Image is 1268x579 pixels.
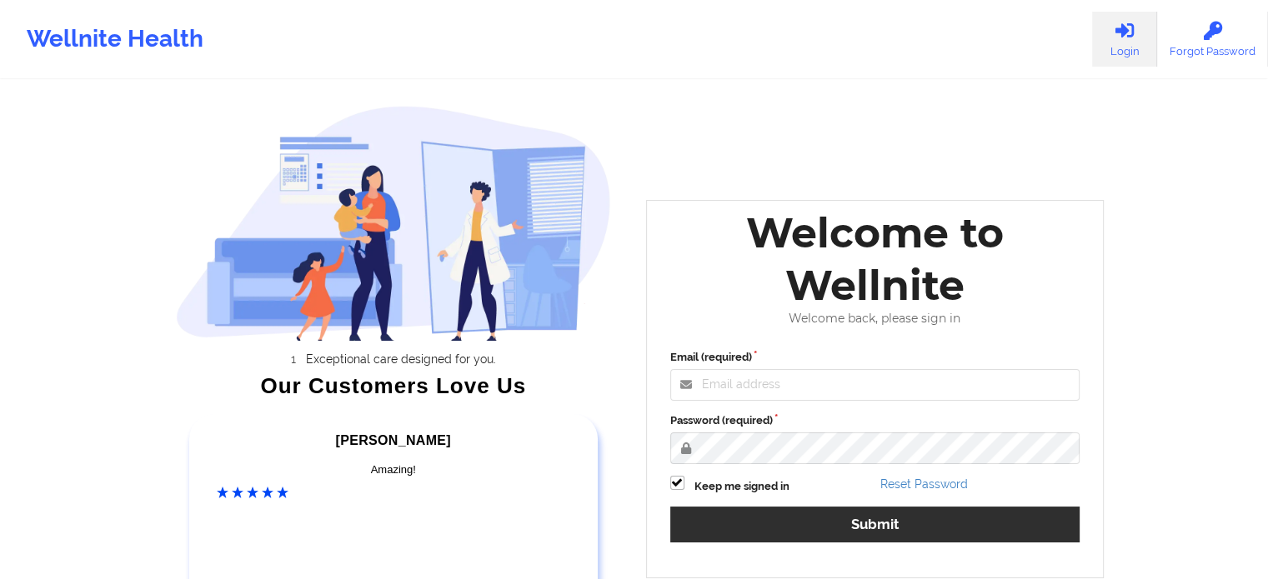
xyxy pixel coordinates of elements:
button: Submit [670,507,1080,542]
a: Login [1092,12,1157,67]
label: Email (required) [670,349,1080,366]
div: Amazing! [217,462,570,478]
div: Welcome back, please sign in [659,312,1092,326]
label: Password (required) [670,412,1080,429]
img: wellnite-auth-hero_200.c722682e.png [176,105,611,341]
input: Email address [670,369,1080,401]
span: [PERSON_NAME] [336,433,451,447]
a: Reset Password [880,477,968,491]
div: Our Customers Love Us [176,377,611,394]
div: Welcome to Wellnite [659,207,1092,312]
label: Keep me signed in [694,478,789,495]
a: Forgot Password [1157,12,1268,67]
li: Exceptional care designed for you. [191,352,611,366]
